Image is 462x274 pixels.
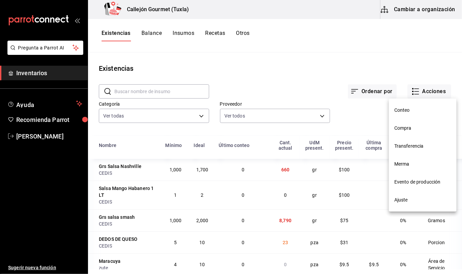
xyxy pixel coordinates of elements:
span: Transferencia [394,143,451,150]
span: Evento de producción [394,178,451,186]
span: Compra [394,125,451,132]
span: Ajuste [394,196,451,204]
span: Merma [394,161,451,168]
span: Conteo [394,107,451,114]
